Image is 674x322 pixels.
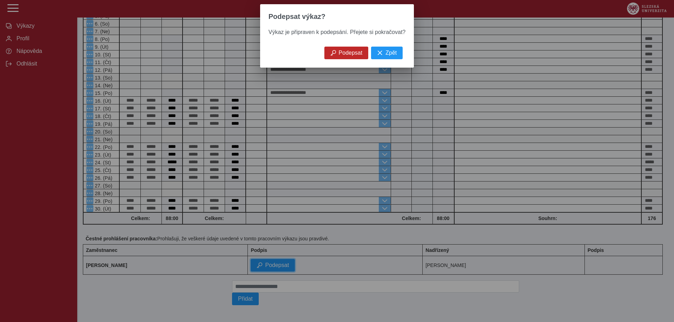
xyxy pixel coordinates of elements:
[269,29,405,35] span: Výkaz je připraven k podepsání. Přejete si pokračovat?
[371,47,403,59] button: Zpět
[269,13,325,21] span: Podepsat výkaz?
[339,50,363,56] span: Podepsat
[385,50,397,56] span: Zpět
[324,47,369,59] button: Podepsat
